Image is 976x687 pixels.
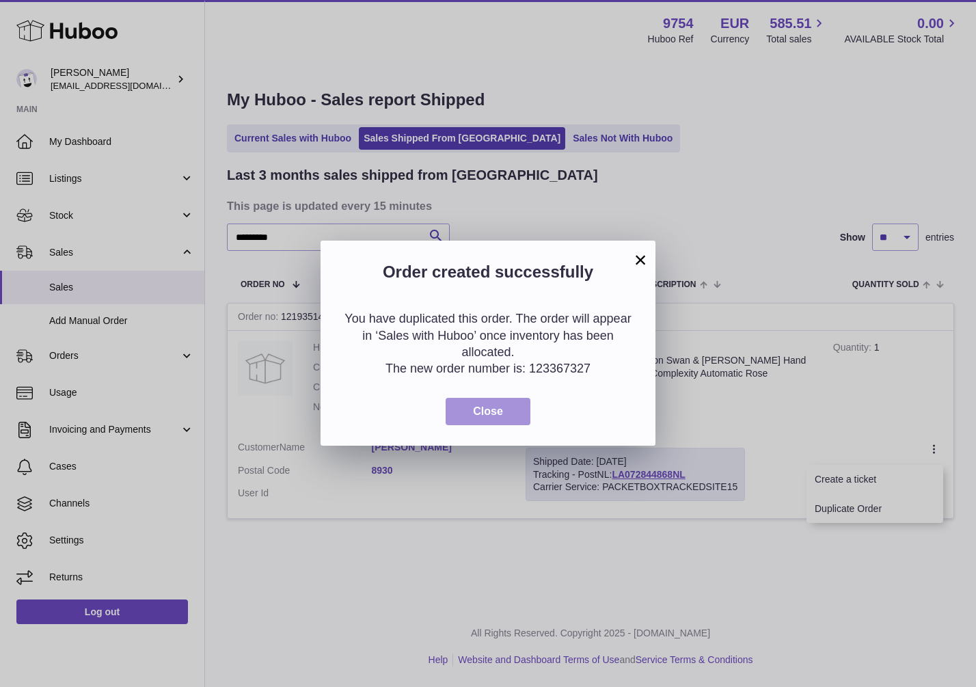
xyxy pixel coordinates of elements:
h2: Order created successfully [341,261,635,290]
button: Close [446,398,530,426]
p: The new order number is: 123367327 [341,360,635,377]
span: Close [473,405,503,417]
button: × [632,252,649,268]
p: You have duplicated this order. The order will appear in ‘Sales with Huboo’ once inventory has be... [341,310,635,360]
